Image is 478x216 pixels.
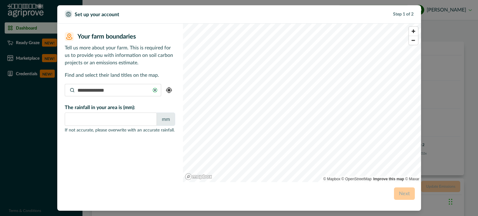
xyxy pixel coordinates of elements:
[373,177,404,181] a: Map feedback
[74,33,175,40] h2: Your farm boundaries
[449,192,452,211] div: Drag
[185,173,212,180] a: Mapbox logo
[157,113,175,126] div: mm
[65,127,175,134] p: If not accurate, please overwrite with an accurate rainfall.
[65,104,175,111] p: The rainfall in your area is (mm):
[394,187,415,200] button: Next
[65,44,175,67] p: Tell us more about your farm. This is required for us to provide you with information on soil car...
[447,186,478,216] iframe: Chat Widget
[393,11,414,18] p: Step 1 of 2
[323,177,340,181] a: Mapbox
[409,27,418,36] button: Zoom in
[65,71,175,79] p: Find and select their land titles on the map.
[405,177,419,181] a: Maxar
[183,24,421,182] canvas: Map
[341,177,372,181] a: OpenStreetMap
[409,36,418,45] button: Zoom out
[166,87,172,93] img: gps-3587b8eb.png
[75,11,119,18] p: Set up your account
